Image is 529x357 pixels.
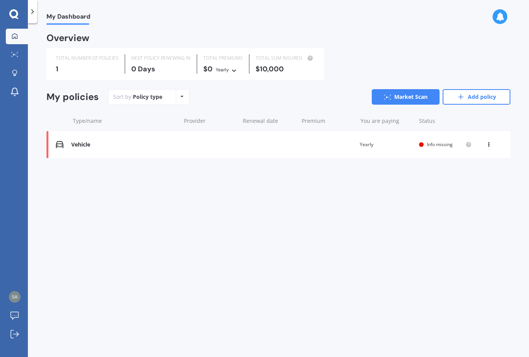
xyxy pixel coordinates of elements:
div: NEXT POLICY RENEWING IN [131,54,191,62]
div: $0 [203,65,243,74]
img: a2ad6b7bef0a385a40885142916f61e5 [9,291,21,303]
div: Renewal date [243,117,295,125]
div: TOTAL PREMIUMS [203,54,243,62]
div: TOTAL SUM INSURED [256,54,315,62]
a: Add policy [443,89,510,105]
span: My Dashboard [46,13,90,23]
div: You are paying [361,117,413,125]
div: Provider [184,117,237,125]
span: Info missing [427,141,453,148]
div: TOTAL NUMBER OF POLICIES [56,54,119,62]
div: Vehicle [71,141,177,148]
div: Premium [302,117,354,125]
img: Vehicle [56,141,64,148]
div: Type/name [73,117,178,125]
div: Sort by: [113,93,162,101]
div: Yearly [216,66,229,74]
div: My policies [46,91,99,103]
div: 1 [56,65,119,73]
div: Policy type [133,93,162,101]
div: $10,000 [256,65,315,73]
div: 0 Days [131,65,191,73]
a: Market Scan [372,89,440,105]
div: Overview [46,34,89,42]
div: Status [419,117,472,125]
div: Yearly [360,141,412,148]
